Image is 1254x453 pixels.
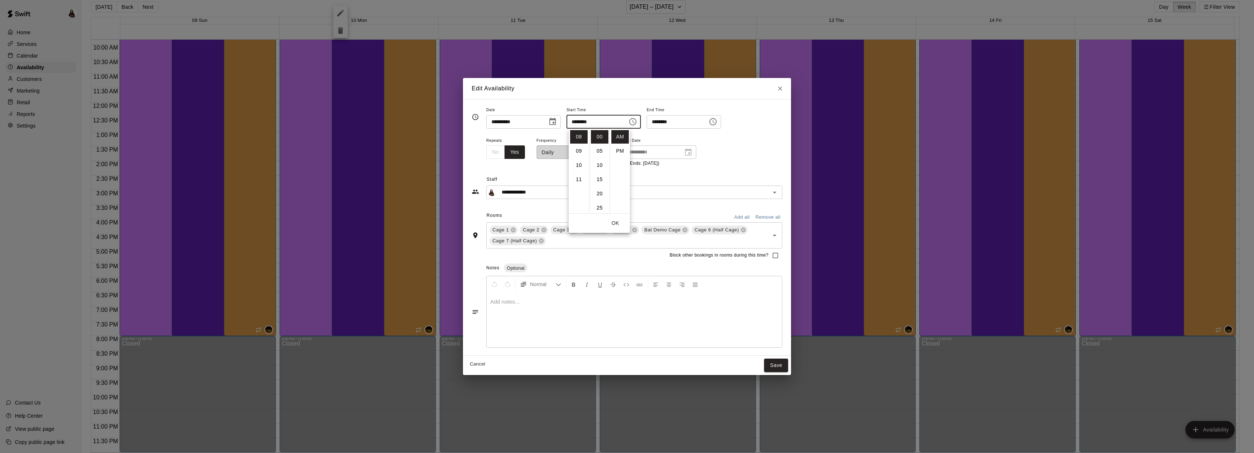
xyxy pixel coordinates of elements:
button: Save [764,359,788,372]
button: Format Italics [581,278,593,291]
button: Right Align [676,278,688,291]
ul: Select meridiem [610,129,630,213]
button: OK [604,216,627,230]
button: Justify Align [689,278,701,291]
button: Left Align [650,278,662,291]
div: Cage 2 [520,226,548,234]
button: Insert Code [620,278,632,291]
button: Choose time, selected time is 8:00 PM [706,114,720,129]
svg: Notes [472,308,479,316]
li: 25 minutes [591,201,608,215]
span: End Date [623,136,696,146]
span: Normal [530,281,556,288]
span: Cage 3 [550,226,573,234]
svg: Timing [472,113,479,121]
div: Cage 6 (Half Cage) [692,226,748,234]
li: 9 hours [570,144,588,158]
button: Cancel [466,359,489,370]
button: Add all [730,212,753,223]
div: Cage 7 (Half Cage) [490,237,546,245]
li: AM [611,130,629,144]
div: Cage 1 [490,226,518,234]
li: PM [611,144,629,158]
li: 5 minutes [591,144,608,158]
h6: Edit Availability [472,84,514,93]
ul: Select minutes [589,129,610,213]
span: Start Time [566,105,641,115]
span: Cage 1 [490,226,512,234]
button: Choose date, selected date is Nov 10, 2025 [545,114,560,129]
img: Ashton Zeiher [488,189,496,196]
button: Undo [488,278,501,291]
button: Close [774,82,787,95]
div: Cage 3 [550,226,579,234]
li: 0 minutes [591,130,608,144]
button: Center Align [663,278,675,291]
li: 10 hours [570,159,588,172]
button: Remove all [753,212,782,223]
span: Rooms [487,213,502,218]
button: Format Bold [568,278,580,291]
li: 15 minutes [591,173,608,186]
button: Open [770,230,780,241]
span: Notes [486,265,499,270]
span: Date [486,105,561,115]
button: Formatting Options [517,278,564,291]
li: 8 hours [570,130,588,144]
span: Optional [504,265,527,271]
button: Format Underline [594,278,606,291]
li: 10 minutes [591,159,608,172]
span: Block other bookings in rooms during this time? [670,252,768,259]
p: (Ends: [DATE]) [628,160,691,167]
svg: Rooms [472,232,479,239]
button: Open [770,187,780,198]
button: Yes [505,145,525,159]
span: End Time [647,105,721,115]
span: Staff [487,174,782,186]
span: Repeats [486,136,531,146]
span: Bat Demo Cage [641,226,684,234]
button: Choose time, selected time is 8:00 AM [626,114,640,129]
div: outlined button group [486,145,525,159]
span: Cage 2 [520,226,542,234]
span: Cage 7 (Half Cage) [490,237,540,245]
ul: Select hours [569,129,589,213]
span: Cage 6 (Half Cage) [692,226,742,234]
button: Redo [501,278,514,291]
li: 20 minutes [591,187,608,200]
span: Frequency [537,136,588,146]
button: Format Strikethrough [607,278,619,291]
button: Insert Link [633,278,646,291]
li: 11 hours [570,173,588,186]
svg: Staff [472,188,479,195]
div: Bat Demo Cage [641,226,689,234]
